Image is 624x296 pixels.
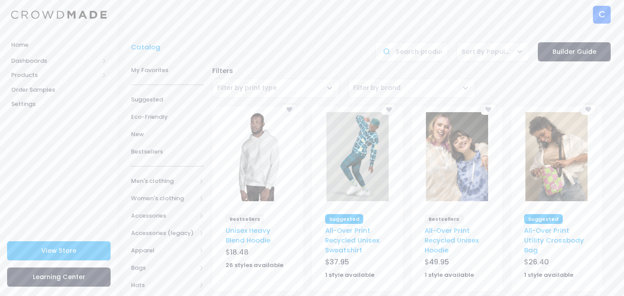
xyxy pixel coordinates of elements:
span: Men's clothing [131,177,196,186]
span: 49.95 [429,257,449,267]
span: Women's clothing [131,194,196,203]
span: View Store [41,246,76,255]
span: Sort By Popular [457,42,529,61]
div: Filters [208,66,615,76]
span: Bags [131,264,196,272]
span: Order Samples [11,85,107,94]
div: $ [524,257,589,269]
span: Sort By Popular [461,47,512,57]
span: Suggested [524,214,563,224]
a: Unisex Heavy Blend Hoodie [226,226,270,245]
span: 26.40 [529,257,549,267]
strong: 1 style available [425,271,474,279]
span: Bestsellers [226,214,265,224]
img: Logo [11,11,107,19]
span: Settings [11,100,107,109]
span: Hats [131,281,196,290]
a: Learning Center [7,268,111,287]
div: $ [226,247,290,260]
a: Builder Guide [538,42,611,61]
a: Suggested [131,91,204,108]
span: Dashboards [11,57,99,65]
a: Bestsellers [131,143,204,160]
span: Filter by brand [353,83,401,93]
span: My Favorites [131,66,204,75]
span: Eco-Friendly [131,113,204,122]
span: Filter by print type [217,83,277,93]
span: Apparel [131,246,196,255]
a: Eco-Friendly [131,108,204,126]
a: Catalog [131,42,165,52]
span: Filter by print type [212,79,339,98]
a: My Favorites [131,61,204,79]
div: C [593,6,611,24]
span: Filter by brand [348,79,475,98]
span: Bestsellers [425,214,464,224]
span: Home [11,41,107,49]
a: New [131,126,204,143]
strong: 26 styles available [226,261,283,269]
span: New [131,130,204,139]
span: Bestsellers [131,147,204,156]
a: All-Over Print Recycled Unisex Hoodie [425,226,479,255]
span: 37.95 [330,257,349,267]
span: Learning Center [33,272,85,281]
a: All-Over Print Recycled Unisex Sweatshirt [325,226,379,255]
span: Products [11,71,99,80]
span: 18.48 [230,247,249,257]
input: Search products [375,42,448,61]
span: Suggested [325,214,364,224]
span: Accessories [131,211,196,220]
span: Suggested [131,95,204,104]
div: $ [325,257,390,269]
span: Accessories (legacy) [131,229,196,238]
a: View Store [7,241,111,260]
strong: 1 style available [325,271,374,279]
a: All-Over Print Utility Crossbody Bag [524,226,584,255]
div: $ [425,257,489,269]
strong: 1 style available [524,271,573,279]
